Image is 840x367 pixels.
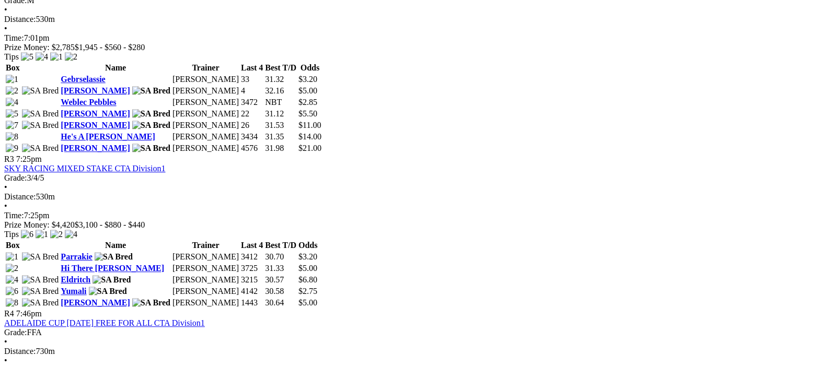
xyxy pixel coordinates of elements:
td: 31.98 [264,143,297,153]
div: 730m [4,347,836,356]
td: 31.32 [264,74,297,85]
th: Last 4 [240,240,263,251]
td: 3412 [240,252,263,262]
td: 26 [240,120,263,131]
a: Yumali [61,287,86,295]
span: • [4,356,7,365]
span: • [4,202,7,210]
a: He's A [PERSON_NAME] [61,132,155,141]
img: SA Bred [22,275,59,285]
td: [PERSON_NAME] [172,74,239,85]
span: Time: [4,33,24,42]
div: 7:01pm [4,33,836,43]
td: 4 [240,86,263,96]
td: [PERSON_NAME] [172,275,239,285]
div: 3/4/5 [4,173,836,183]
span: $3.20 [298,75,317,84]
img: SA Bred [89,287,127,296]
div: Prize Money: $2,785 [4,43,836,52]
a: Gebrselassie [61,75,105,84]
th: Last 4 [240,63,263,73]
img: 4 [6,275,18,285]
td: [PERSON_NAME] [172,109,239,119]
td: 3434 [240,132,263,142]
img: 2 [6,86,18,96]
img: SA Bred [22,298,59,307]
img: 7 [6,121,18,130]
img: 8 [6,132,18,141]
a: [PERSON_NAME] [61,109,130,118]
img: SA Bred [22,144,59,153]
span: $14.00 [298,132,321,141]
a: SKY RACING MIXED STAKE CTA Division1 [4,164,165,173]
span: • [4,5,7,14]
td: 1443 [240,298,263,308]
th: Best T/D [264,63,297,73]
a: Parrakie [61,252,92,261]
span: $11.00 [298,121,321,129]
img: 2 [50,230,63,239]
a: [PERSON_NAME] [61,298,130,307]
img: SA Bred [22,121,59,130]
th: Trainer [172,240,239,251]
td: 3725 [240,263,263,274]
span: Grade: [4,173,27,182]
img: 1 [6,75,18,84]
img: 6 [21,230,33,239]
span: R4 [4,309,14,318]
span: $2.75 [298,287,317,295]
span: • [4,24,7,33]
img: SA Bred [22,252,59,262]
td: 4576 [240,143,263,153]
div: 530m [4,192,836,202]
span: 7:25pm [16,155,42,163]
span: $6.80 [298,275,317,284]
span: • [4,183,7,192]
span: Grade: [4,328,27,337]
span: Tips [4,230,19,239]
div: Prize Money: $4,420 [4,220,836,230]
div: FFA [4,328,836,337]
th: Odds [298,63,322,73]
img: 9 [6,144,18,153]
td: [PERSON_NAME] [172,86,239,96]
td: NBT [264,97,297,108]
img: 1 [50,52,63,62]
td: 31.33 [264,263,297,274]
a: [PERSON_NAME] [61,121,130,129]
td: 31.12 [264,109,297,119]
img: 4 [6,98,18,107]
td: 33 [240,74,263,85]
img: 5 [6,109,18,119]
img: SA Bred [132,86,170,96]
img: SA Bred [95,252,133,262]
span: $5.50 [298,109,317,118]
div: 530m [4,15,836,24]
span: $5.00 [298,86,317,95]
span: R3 [4,155,14,163]
img: SA Bred [132,144,170,153]
td: [PERSON_NAME] [172,120,239,131]
span: Distance: [4,347,36,356]
td: [PERSON_NAME] [172,252,239,262]
span: 7:46pm [16,309,42,318]
img: SA Bred [22,287,59,296]
td: [PERSON_NAME] [172,97,239,108]
td: 30.57 [264,275,297,285]
img: 1 [36,230,48,239]
img: 1 [6,252,18,262]
a: Weblec Pebbles [61,98,116,106]
span: Distance: [4,15,36,23]
td: 4142 [240,286,263,297]
img: SA Bred [22,86,59,96]
th: Trainer [172,63,239,73]
span: Box [6,241,20,250]
img: 6 [6,287,18,296]
a: [PERSON_NAME] [61,144,130,152]
td: [PERSON_NAME] [172,132,239,142]
th: Name [60,240,171,251]
td: 30.64 [264,298,297,308]
td: 31.35 [264,132,297,142]
img: SA Bred [132,298,170,307]
th: Odds [298,240,318,251]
